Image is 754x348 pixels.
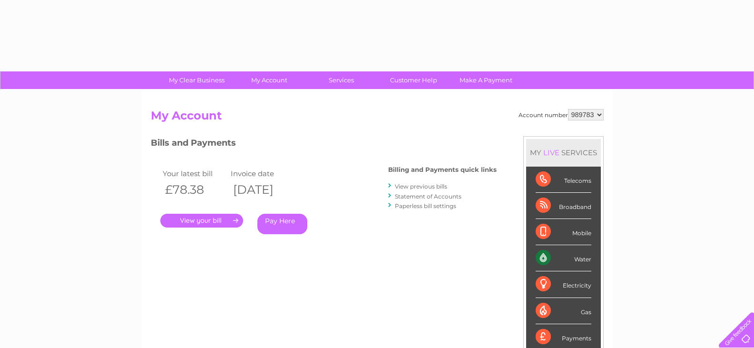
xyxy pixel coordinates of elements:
h3: Bills and Payments [151,136,497,153]
td: Invoice date [228,167,297,180]
div: Broadband [536,193,591,219]
a: My Account [230,71,308,89]
a: . [160,214,243,228]
div: Account number [519,109,604,120]
div: Electricity [536,271,591,298]
a: Statement of Accounts [395,193,461,200]
a: My Clear Business [157,71,236,89]
div: MY SERVICES [526,139,601,166]
a: View previous bills [395,183,447,190]
td: Your latest bill [160,167,229,180]
h4: Billing and Payments quick links [388,166,497,173]
h2: My Account [151,109,604,127]
a: Services [302,71,381,89]
th: [DATE] [228,180,297,199]
a: Make A Payment [447,71,525,89]
div: Mobile [536,219,591,245]
div: Water [536,245,591,271]
div: Gas [536,298,591,324]
a: Pay Here [257,214,307,234]
div: Telecoms [536,167,591,193]
th: £78.38 [160,180,229,199]
a: Paperless bill settings [395,202,456,209]
a: Customer Help [374,71,453,89]
div: LIVE [541,148,561,157]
